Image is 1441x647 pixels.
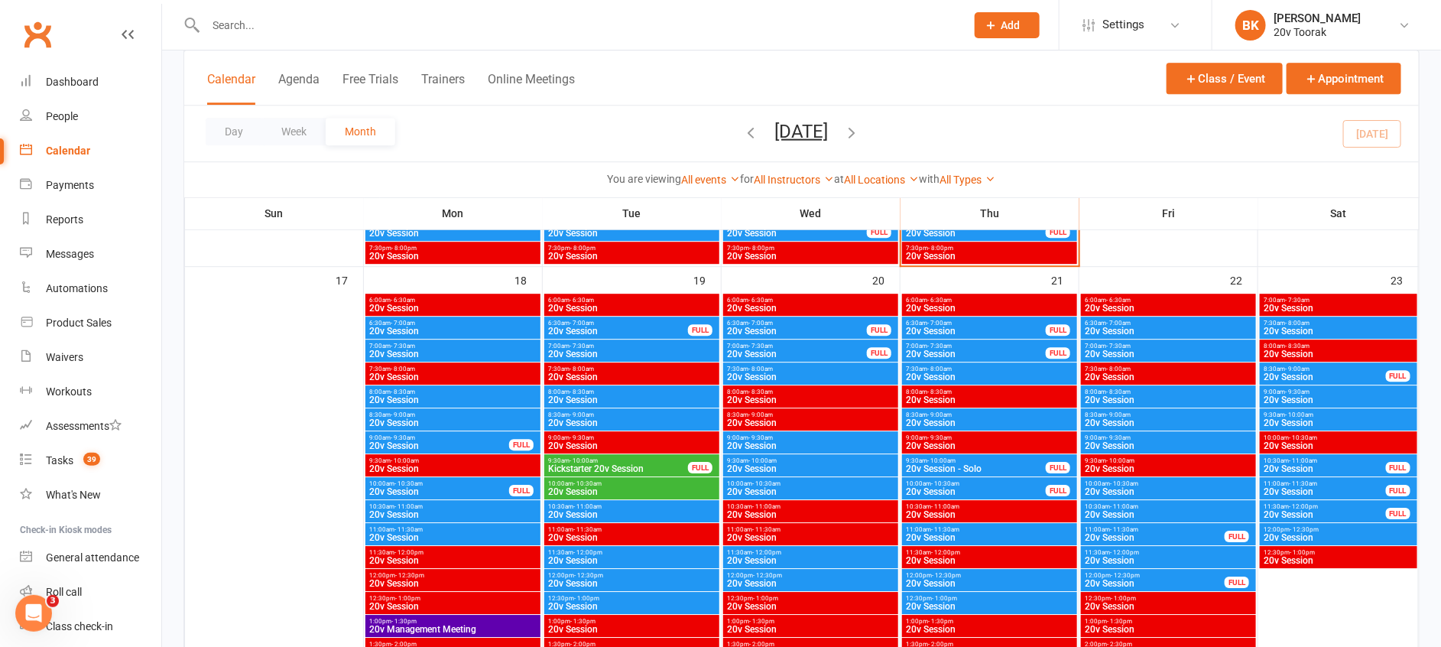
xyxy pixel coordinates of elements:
span: 6:00am [905,297,1074,304]
span: 7:30am [1084,366,1253,372]
span: 20v Session [1263,327,1414,336]
span: 20v Session [726,252,895,261]
a: Reports [20,203,161,237]
span: - 10:30am [394,480,423,487]
strong: You are viewing [608,173,682,185]
span: - 6:30am [570,297,594,304]
span: - 6:30am [391,297,415,304]
span: - 10:30am [752,480,781,487]
span: 20v Session [368,327,537,336]
span: 20v Session [905,487,1047,496]
span: - 9:00am [1285,366,1310,372]
span: 20v Session [1084,372,1253,382]
div: Calendar [46,145,90,157]
span: 20v Session [368,510,537,519]
span: 8:00am [547,389,716,395]
span: - 6:30am [927,297,952,304]
span: - 9:00am [570,411,594,418]
a: Waivers [20,340,161,375]
span: 10:30am [547,503,716,510]
span: - 7:30am [1106,343,1131,350]
span: - 7:30am [748,343,773,350]
span: - 11:00am [394,503,423,510]
div: 20 [872,267,900,292]
span: 20v Session [905,441,1074,450]
span: 9:00am [1263,389,1414,395]
div: Assessments [46,420,122,432]
span: 8:30am [1263,366,1387,372]
span: - 8:00pm [391,245,417,252]
div: FULL [867,226,891,238]
div: Tasks [46,454,73,467]
span: 20v Session [726,464,895,473]
div: What's New [46,489,101,501]
span: 7:30pm [726,245,895,252]
span: 9:30am [905,457,1047,464]
span: - 10:30am [573,480,602,487]
span: - 8:30am [570,389,594,395]
span: 8:30am [726,411,895,418]
div: 23 [1391,267,1418,292]
a: All Instructors [755,174,835,186]
span: 7:30am [905,366,1074,372]
span: 20v Session [1263,395,1414,405]
span: 9:00am [905,434,1074,441]
span: 8:30am [368,411,537,418]
span: 20v Session [726,418,895,428]
span: 10:00am [368,480,510,487]
span: - 10:30am [1289,434,1317,441]
span: - 11:30am [394,526,423,533]
span: 7:30pm [368,245,537,252]
span: - 11:30am [1110,526,1138,533]
span: - 11:30am [1289,480,1317,487]
span: 20v Session [726,327,868,336]
span: - 9:00am [927,411,952,418]
span: - 10:00am [748,457,777,464]
span: - 10:30am [1110,480,1138,487]
div: FULL [1386,485,1410,496]
span: 11:00am [726,526,895,533]
span: 20v Session [368,441,510,450]
span: 20v Session [1084,395,1253,405]
span: - 7:00am [391,320,415,327]
span: Add [1001,19,1021,31]
span: - 11:00am [1110,503,1138,510]
div: FULL [509,485,534,496]
th: Sat [1258,197,1419,229]
span: - 10:00am [927,457,956,464]
strong: at [835,173,845,185]
div: Automations [46,282,108,294]
span: 9:00am [1084,434,1253,441]
iframe: Intercom live chat [15,595,52,632]
span: 20v Session [726,487,895,496]
a: Calendar [20,134,161,168]
span: - 7:30am [570,343,594,350]
button: [DATE] [775,120,829,141]
span: - 11:30am [931,526,959,533]
span: - 10:30am [931,480,959,487]
span: 6:30am [726,320,868,327]
span: 20v Session [905,395,1074,405]
span: 10:00am [905,480,1047,487]
span: - 8:30am [927,389,952,395]
a: Assessments [20,409,161,444]
span: - 8:00am [570,366,594,372]
span: 8:00am [368,389,537,395]
div: Class check-in [46,620,113,632]
div: Product Sales [46,317,112,329]
span: 20v Session [726,372,895,382]
span: 8:00am [905,389,1074,395]
span: - 8:00am [927,366,952,372]
span: - 7:30am [927,343,952,350]
span: 9:30am [547,457,689,464]
span: 20v Session [368,252,537,261]
span: 7:30pm [905,245,1074,252]
span: 20v Session [547,304,716,313]
span: 7:30am [1263,320,1414,327]
span: 8:00am [1084,389,1253,395]
span: - 6:30am [748,297,773,304]
div: FULL [688,462,712,473]
span: 10:00am [1084,480,1253,487]
button: Online Meetings [488,72,575,105]
span: - 9:00am [391,411,415,418]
